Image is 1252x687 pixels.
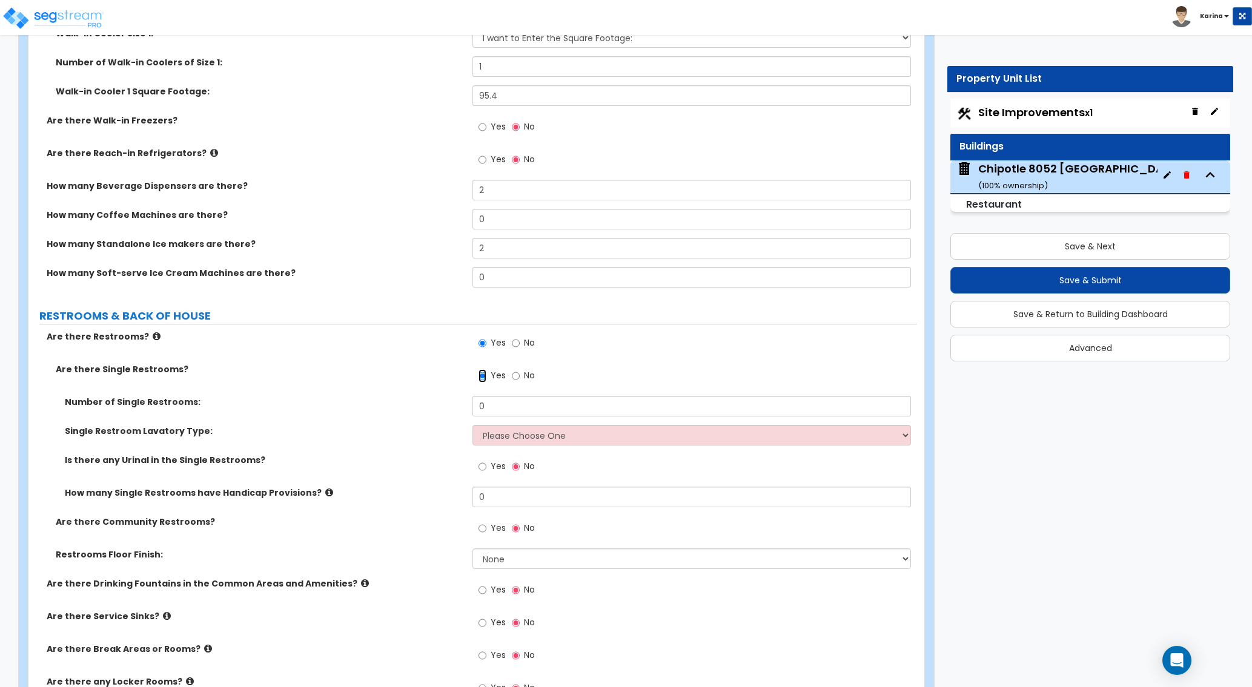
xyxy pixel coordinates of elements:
span: No [524,460,535,472]
label: Are there Walk-in Freezers? [47,114,463,127]
input: Yes [479,460,486,473]
label: How many Single Restrooms have Handicap Provisions? [65,487,463,499]
span: No [524,153,535,165]
div: Chipotle 8052 [GEOGRAPHIC_DATA] [978,161,1184,192]
label: Is there any Urinal in the Single Restrooms? [65,454,463,466]
img: building.svg [956,161,972,177]
label: Are there Drinking Fountains in the Common Areas and Amenities? [47,577,463,590]
span: Site Improvements [978,105,1093,120]
span: No [524,649,535,661]
label: RESTROOMS & BACK OF HOUSE [39,308,917,324]
i: click for more info! [186,677,194,686]
span: Chipotle 8052 Upland Bend [956,161,1158,192]
button: Save & Submit [950,267,1230,294]
label: Number of Single Restrooms: [65,396,463,408]
img: Construction.png [956,106,972,122]
input: Yes [479,337,486,350]
input: Yes [479,153,486,166]
span: Yes [491,522,506,534]
label: Restrooms Floor Finish: [56,548,463,560]
label: Single Restroom Lavatory Type: [65,425,463,437]
label: How many Soft-serve Ice Cream Machines are there? [47,267,463,279]
input: Yes [479,583,486,597]
i: click for more info! [163,611,171,620]
input: No [512,369,520,383]
span: Yes [491,460,506,472]
span: Yes [491,120,506,133]
i: click for more info! [153,332,161,341]
small: x1 [1085,107,1093,119]
span: Yes [491,337,506,349]
span: Yes [491,369,506,381]
span: No [524,337,535,349]
label: Are there Service Sinks? [47,610,463,622]
label: Are there Restrooms? [47,330,463,343]
div: Open Intercom Messenger [1162,646,1191,675]
i: click for more info! [204,644,212,653]
input: No [512,649,520,662]
input: Yes [479,120,486,134]
small: Restaurant [966,197,1022,211]
input: No [512,153,520,166]
input: No [512,583,520,597]
button: Advanced [950,335,1230,361]
label: Number of Walk-in Coolers of Size 1: [56,56,463,68]
span: Yes [491,616,506,628]
i: click for more info! [361,579,369,588]
input: Yes [479,616,486,629]
label: Walk-in Cooler 1 Square Footage: [56,85,463,97]
input: Yes [479,522,486,535]
small: ( 100 % ownership) [978,180,1048,191]
img: avatar.png [1171,6,1192,27]
input: No [512,120,520,134]
i: click for more info! [210,148,218,157]
input: No [512,616,520,629]
div: Buildings [959,140,1221,154]
button: Save & Return to Building Dashboard [950,301,1230,327]
span: No [524,120,535,133]
label: Are there Reach-in Refrigerators? [47,147,463,159]
div: Property Unit List [956,72,1224,86]
span: Yes [491,583,506,596]
label: Are there Break Areas or Rooms? [47,643,463,655]
span: No [524,369,535,381]
b: Karina [1200,12,1223,21]
span: No [524,522,535,534]
span: No [524,616,535,628]
input: No [512,522,520,535]
label: How many Coffee Machines are there? [47,209,463,221]
label: How many Beverage Dispensers are there? [47,180,463,192]
input: Yes [479,369,486,383]
input: Yes [479,649,486,662]
span: No [524,583,535,596]
input: No [512,337,520,350]
span: Yes [491,649,506,661]
i: click for more info! [325,488,333,497]
img: logo_pro_r.png [2,6,105,30]
label: How many Standalone Ice makers are there? [47,238,463,250]
button: Save & Next [950,233,1230,260]
input: No [512,460,520,473]
label: Are there Single Restrooms? [56,363,463,375]
label: Are there Community Restrooms? [56,516,463,528]
span: Yes [491,153,506,165]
